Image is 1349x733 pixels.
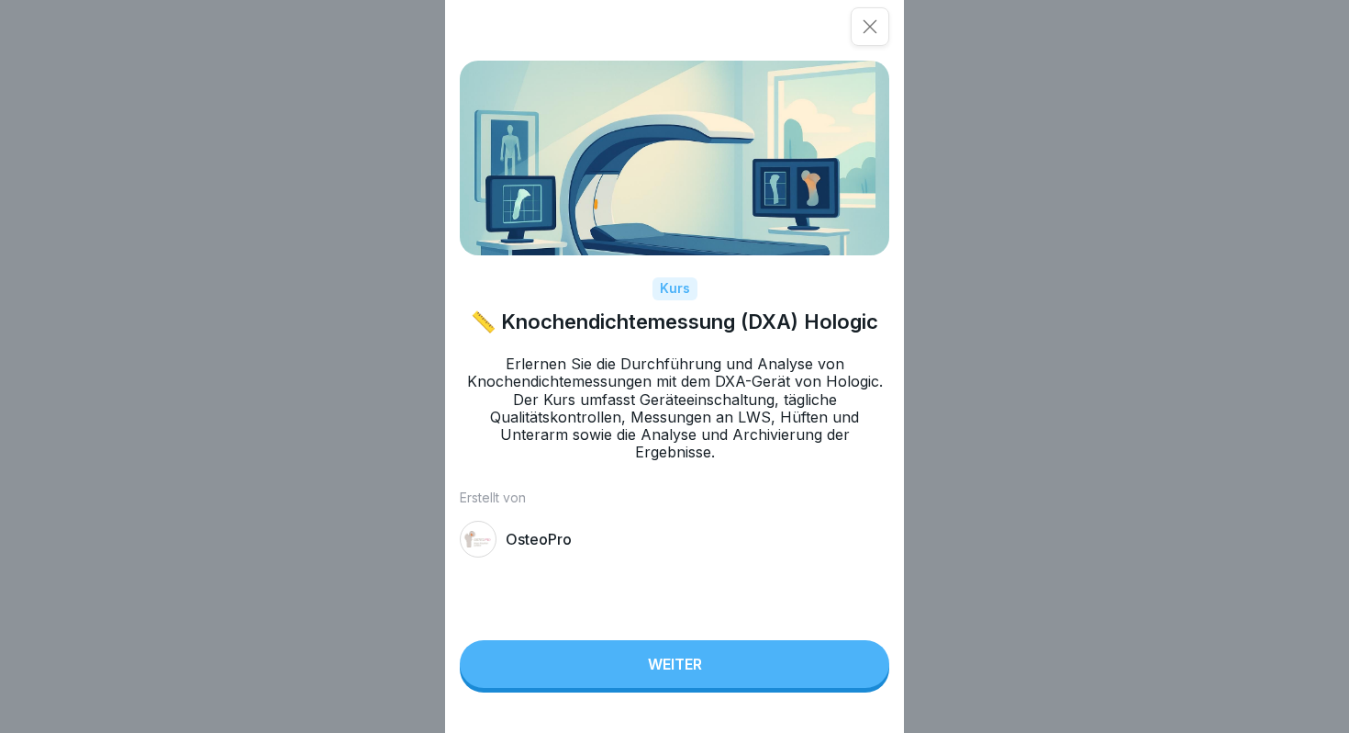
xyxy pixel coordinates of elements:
[460,640,889,693] a: Weiter
[506,531,572,548] p: OsteoPro
[460,640,889,688] button: Weiter
[471,310,878,333] h1: 📏 Knochendichtemessung (DXA) Hologic
[460,491,889,506] p: Erstellt von
[648,656,702,672] div: Weiter
[460,355,889,461] p: Erlernen Sie die Durchführung und Analyse von Knochendichtemessungen mit dem DXA-Gerät von Hologi...
[652,277,697,300] div: Kurs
